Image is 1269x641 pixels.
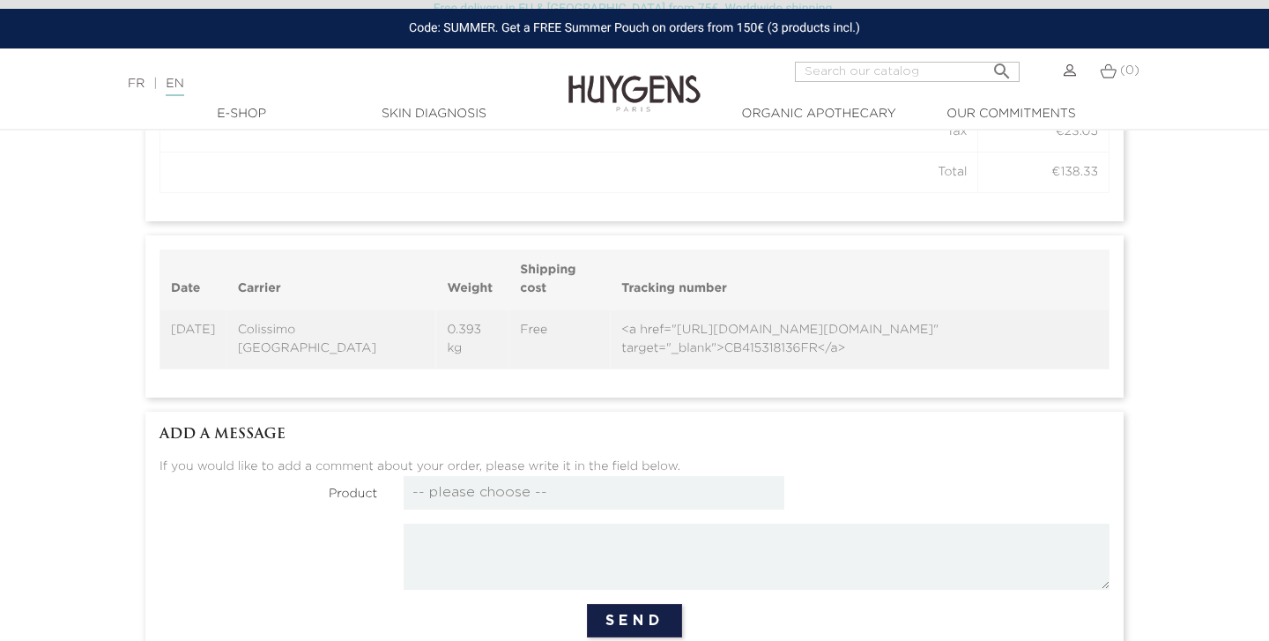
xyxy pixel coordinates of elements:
[509,309,611,369] td: Free
[587,604,683,637] button: Send
[226,309,436,369] td: Colissimo [GEOGRAPHIC_DATA]
[160,426,1109,443] h3: Add a message
[345,105,522,123] a: Skin Diagnosis
[160,250,227,310] th: Date
[1120,64,1139,77] span: (0)
[795,62,1020,82] input: Search
[978,112,1109,153] td: €23.05
[731,105,907,123] a: Organic Apothecary
[146,476,390,503] label: Product
[509,250,611,310] th: Shipping cost
[160,309,227,369] td: [DATE]
[436,309,509,369] td: 0.393 kg
[160,458,1109,476] p: If you would like to add a comment about your order, please write it in the field below.
[160,112,978,153] td: Tax
[119,75,516,93] div: |
[160,153,978,193] td: Total
[226,250,436,310] th: Carrier
[128,78,145,90] a: FR
[991,56,1013,77] i: 
[978,153,1109,193] td: €138.33
[436,250,509,310] th: Weight
[986,55,1018,78] button: 
[153,105,330,123] a: E-Shop
[611,309,1109,369] td: <a href="[URL][DOMAIN_NAME][DOMAIN_NAME]" target="_blank">CB415318136FR</a>
[166,78,183,96] a: EN
[923,105,1099,123] a: Our commitments
[611,250,1109,310] th: Tracking number
[568,47,701,115] img: Huygens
